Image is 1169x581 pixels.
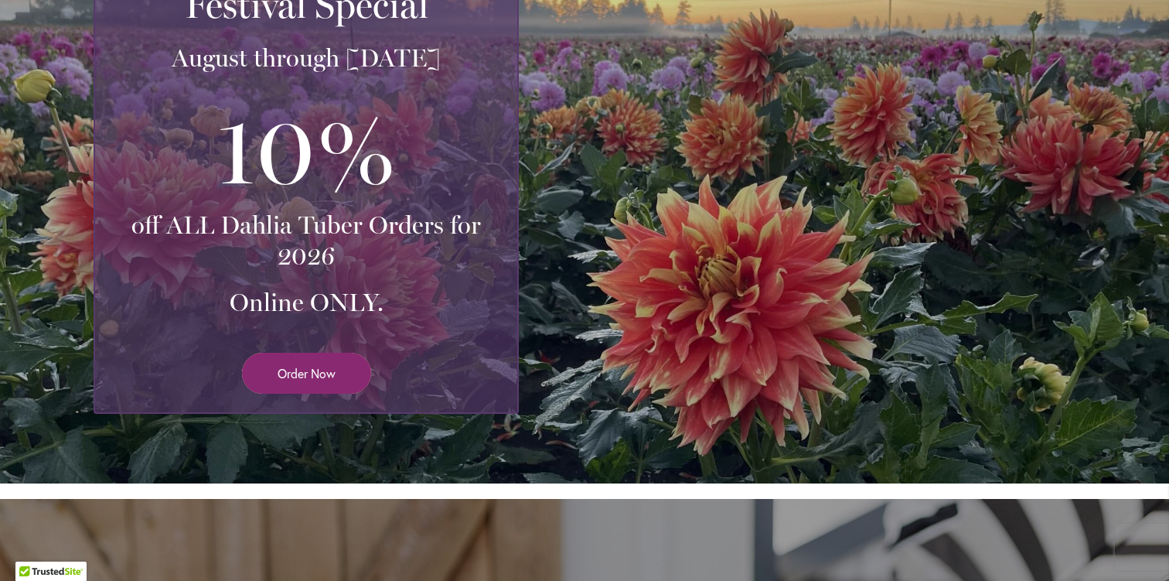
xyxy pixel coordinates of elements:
[114,89,499,210] h3: 10%
[278,364,336,382] span: Order Now
[242,353,371,394] a: Order Now
[114,210,499,272] h3: off ALL Dahlia Tuber Orders for 2026
[114,287,499,318] h3: Online ONLY.
[114,43,499,73] h3: August through [DATE]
